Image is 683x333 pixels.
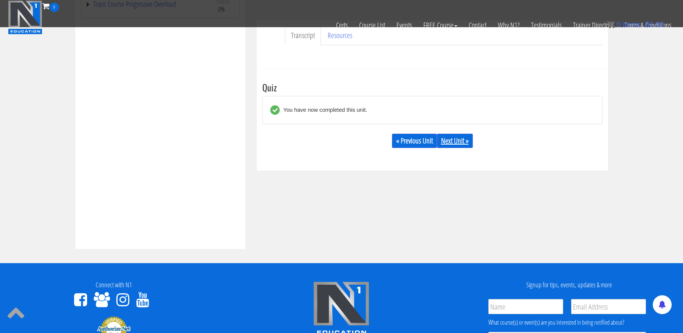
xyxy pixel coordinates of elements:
a: Why N1? [492,12,525,39]
input: Name [488,299,563,314]
img: icon11.png [607,21,615,28]
a: Events [391,12,418,39]
span: items: [623,20,643,29]
a: 0 [42,1,59,11]
img: n1-education [8,0,42,34]
a: Certs [330,12,353,39]
span: $ [645,20,649,29]
a: 0 items: $0.00 [607,20,664,29]
a: « Previous Unit [392,134,437,148]
div: What course(s) or event(s) are you interested in being notified about? [488,318,646,327]
h4: Signup for tips, events, updates & more [461,281,677,289]
div: You have now completed this unit. [280,105,367,115]
h3: Quiz [262,82,602,92]
a: Course List [353,12,391,39]
span: 0 [616,20,621,29]
a: Next Unit » [437,134,473,148]
a: FREE Course [418,12,463,39]
a: Terms & Conditions [619,12,677,39]
span: 0 [50,3,59,12]
a: Contact [463,12,492,39]
a: Trainer Directory [567,12,619,39]
input: Email Address [571,299,646,314]
a: Testimonials [525,12,567,39]
bdi: 0.00 [645,20,664,29]
h4: Connect with N1 [6,281,222,289]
